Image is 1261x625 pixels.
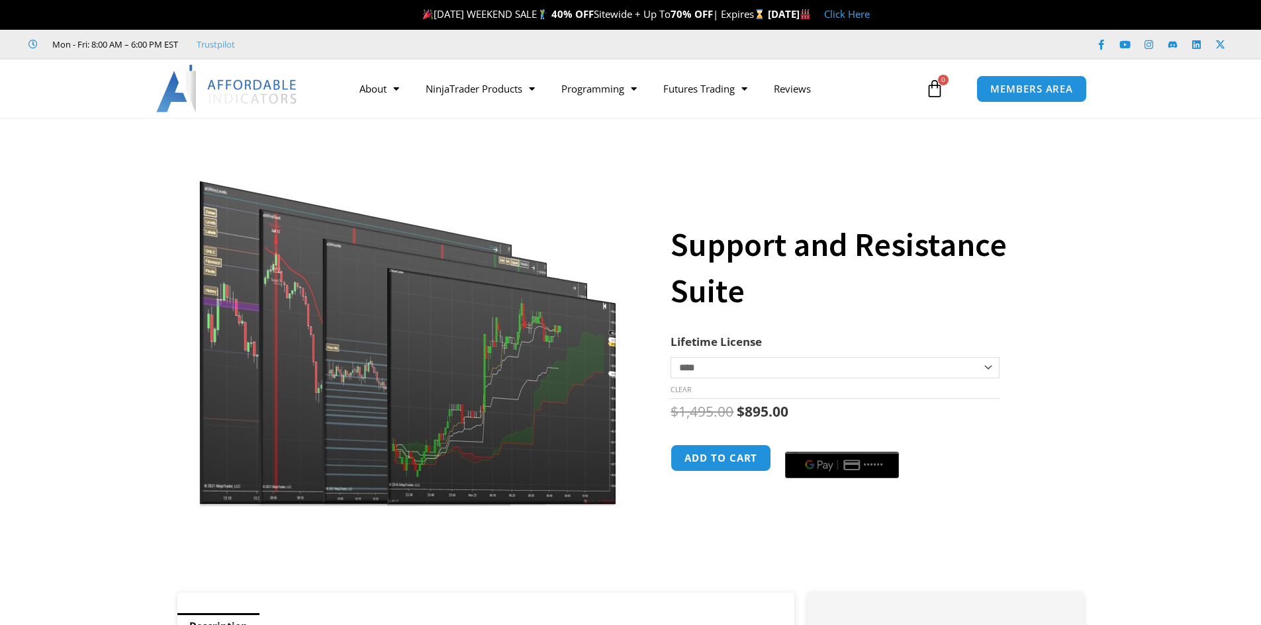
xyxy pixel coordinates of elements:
[156,65,299,112] img: LogoAI | Affordable Indicators – NinjaTrader
[346,73,412,104] a: About
[782,442,902,444] iframe: Secure express checkout frame
[196,141,622,507] img: Support and Resistance Suite 1
[420,7,767,21] span: [DATE] WEEKEND SALE Sitewide + Up To | Expires
[537,9,547,19] img: 🏌️‍♂️
[976,75,1087,103] a: MEMBERS AREA
[671,402,733,421] bdi: 1,495.00
[755,9,765,19] img: ⌛
[906,69,964,108] a: 0
[671,222,1057,314] h1: Support and Resistance Suite
[938,75,949,85] span: 0
[768,7,811,21] strong: [DATE]
[671,334,762,349] label: Lifetime License
[824,7,870,21] a: Click Here
[785,452,899,478] button: Buy with GPay
[671,7,713,21] strong: 70% OFF
[800,9,810,19] img: 🏭
[737,402,788,421] bdi: 895.00
[671,402,678,421] span: $
[346,73,922,104] nav: Menu
[412,73,548,104] a: NinjaTrader Products
[761,73,824,104] a: Reviews
[671,444,771,472] button: Add to cart
[423,9,433,19] img: 🎉
[49,36,178,52] span: Mon - Fri: 8:00 AM – 6:00 PM EST
[548,73,650,104] a: Programming
[650,73,761,104] a: Futures Trading
[990,84,1073,94] span: MEMBERS AREA
[197,36,235,52] a: Trustpilot
[864,460,884,470] text: ••••••
[551,7,594,21] strong: 40% OFF
[737,402,745,421] span: $
[671,385,691,394] a: Clear options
